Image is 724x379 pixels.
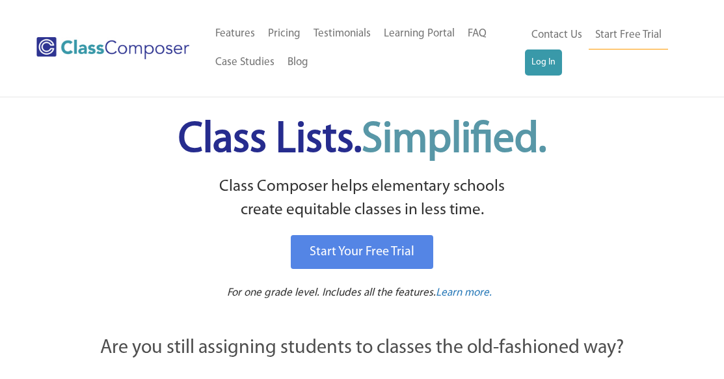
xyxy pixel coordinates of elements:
[307,20,377,48] a: Testimonials
[525,49,562,76] a: Log In
[209,48,281,77] a: Case Studies
[209,20,525,77] nav: Header Menu
[209,20,261,48] a: Features
[461,20,493,48] a: FAQ
[362,119,546,161] span: Simplified.
[227,287,436,298] span: For one grade level. Includes all the features.
[377,20,461,48] a: Learning Portal
[291,235,433,269] a: Start Your Free Trial
[29,175,696,223] p: Class Composer helps elementary schools create equitable classes in less time.
[436,285,492,302] a: Learn more.
[310,246,414,259] span: Start Your Free Trial
[281,48,315,77] a: Blog
[261,20,307,48] a: Pricing
[525,21,678,76] nav: Header Menu
[525,21,589,49] a: Contact Us
[31,334,694,363] p: Are you still assigning students to classes the old-fashioned way?
[436,287,492,298] span: Learn more.
[589,21,668,50] a: Start Free Trial
[178,119,546,161] span: Class Lists.
[36,37,189,60] img: Class Composer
